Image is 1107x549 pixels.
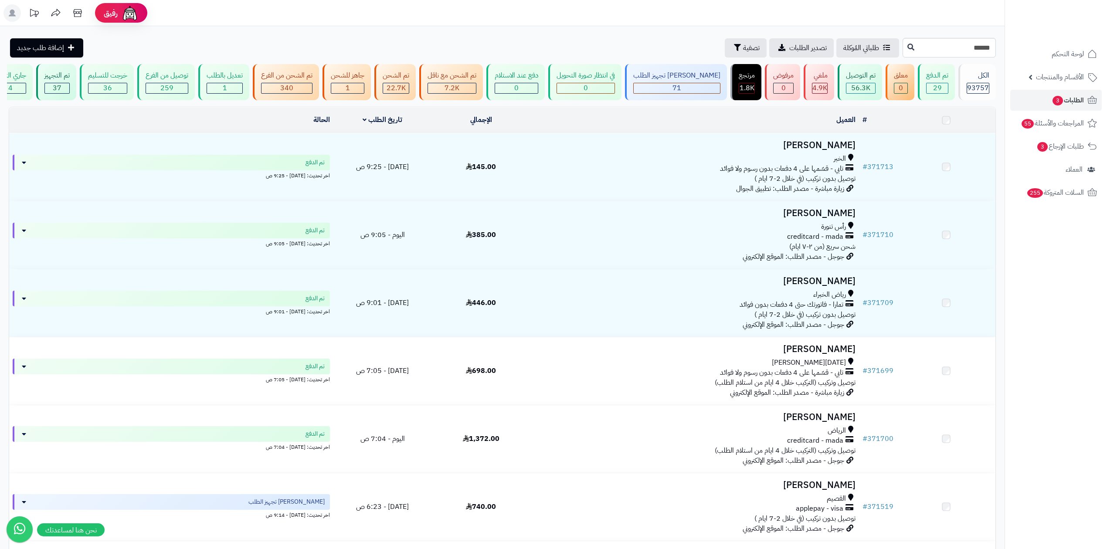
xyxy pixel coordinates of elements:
span: applepay - visa [796,504,843,514]
a: #371699 [863,366,893,376]
span: 0 [899,83,903,93]
div: معلق [894,71,908,81]
span: شحن سريع (من ٢-٧ ايام) [789,241,856,252]
div: تم الشحن [383,71,409,81]
span: 0 [781,83,786,93]
button: تصفية [725,38,767,58]
span: [PERSON_NAME] تجهيز الطلب [248,498,325,506]
span: 56.3K [851,83,870,93]
span: [DATE] - 7:05 ص [356,366,409,376]
div: اخر تحديث: [DATE] - 7:04 ص [13,442,330,451]
img: ai-face.png [121,4,139,22]
a: تم الشحن مع ناقل 7.2K [418,64,485,100]
span: تابي - قسّمها على 4 دفعات بدون رسوم ولا فوائد [720,164,843,174]
a: #371710 [863,230,893,240]
span: طلبات الإرجاع [1036,140,1084,152]
span: تابي - قسّمها على 4 دفعات بدون رسوم ولا فوائد [720,368,843,378]
span: تم الدفع [306,294,325,303]
span: creditcard - mada [787,232,843,242]
span: تم الدفع [306,226,325,235]
span: 255 [1027,188,1043,198]
span: تصفية [743,43,760,53]
a: الطلبات3 [1010,90,1102,111]
span: توصيل وتركيب (التركيب خلال 4 ايام من استلام الطلب) [715,445,856,456]
a: تم الدفع 29 [916,64,957,100]
a: توصيل من الفرع 259 [136,64,197,100]
a: تعديل بالطلب 1 [197,64,251,100]
span: توصيل بدون تركيب (في خلال 2-7 ايام ) [754,173,856,184]
div: 7223 [428,83,476,93]
span: تم الدفع [306,362,325,371]
div: 22680 [383,83,409,93]
a: إضافة طلب جديد [10,38,83,58]
div: 29 [927,83,948,93]
span: creditcard - mada [787,436,843,446]
span: السلات المتروكة [1026,186,1084,199]
span: المراجعات والأسئلة [1021,117,1084,129]
span: 1 [223,83,227,93]
a: تم التوصيل 56.3K [836,64,884,100]
div: تم الشحن مع ناقل [428,71,476,81]
span: 4.9K [812,83,827,93]
img: logo-2.png [1048,24,1099,43]
h3: [PERSON_NAME] [534,276,856,286]
div: مرفوض [773,71,794,81]
div: اخر تحديث: [DATE] - 9:01 ص [13,306,330,315]
div: 4946 [812,83,827,93]
div: 1797 [739,83,754,93]
span: الخبر [834,154,846,164]
div: توصيل من الفرع [146,71,188,81]
div: جاهز للشحن [331,71,364,81]
span: زيارة مباشرة - مصدر الطلب: تطبيق الجوال [736,183,844,194]
span: 1,372.00 [463,434,499,444]
div: تم الدفع [926,71,948,81]
a: دفع عند الاستلام 0 [485,64,547,100]
a: العملاء [1010,159,1102,180]
div: 1 [331,83,364,93]
a: العميل [836,115,856,125]
div: 71 [634,83,720,93]
span: [DATE] - 9:01 ص [356,298,409,308]
span: تم الدفع [306,430,325,438]
a: #371519 [863,502,893,512]
span: 55 [1022,119,1034,129]
h3: [PERSON_NAME] [534,344,856,354]
a: الإجمالي [470,115,492,125]
a: تصدير الطلبات [769,38,834,58]
span: 145.00 [466,162,496,172]
div: اخر تحديث: [DATE] - 9:05 ص [13,238,330,247]
div: في انتظار صورة التحويل [557,71,615,81]
div: تم التجهيز [44,71,70,81]
div: [PERSON_NAME] تجهيز الطلب [633,71,720,81]
a: تم الشحن من الفرع 340 [251,64,321,100]
span: العملاء [1066,163,1083,176]
div: 0 [894,83,907,93]
a: المراجعات والأسئلة55 [1010,113,1102,134]
span: 3 [1037,142,1048,152]
span: # [863,366,867,376]
span: 4 [8,83,13,93]
a: لوحة التحكم [1010,44,1102,64]
div: 0 [557,83,615,93]
span: # [863,434,867,444]
a: طلباتي المُوكلة [836,38,899,58]
div: 0 [774,83,793,93]
a: طلبات الإرجاع3 [1010,136,1102,157]
a: جاهز للشحن 1 [321,64,373,100]
span: 71 [672,83,681,93]
div: 0 [495,83,538,93]
span: جوجل - مصدر الطلب: الموقع الإلكتروني [743,251,844,262]
span: 93757 [967,83,989,93]
div: تم الشحن من الفرع [261,71,312,81]
a: #371713 [863,162,893,172]
a: ملغي 4.9K [802,64,836,100]
span: جوجل - مصدر الطلب: الموقع الإلكتروني [743,455,844,466]
div: 340 [261,83,312,93]
span: اليوم - 7:04 ص [360,434,405,444]
span: # [863,298,867,308]
div: الكل [967,71,989,81]
span: 29 [933,83,942,93]
a: في انتظار صورة التحويل 0 [547,64,623,100]
span: توصيل بدون تركيب (في خلال 2-7 ايام ) [754,309,856,320]
a: الحالة [313,115,330,125]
